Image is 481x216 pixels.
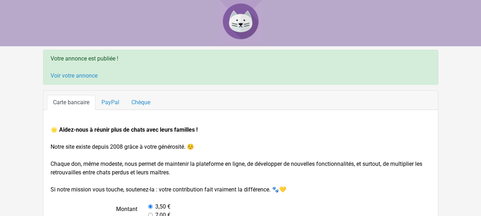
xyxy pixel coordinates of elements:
a: Carte bancaire [47,95,95,110]
div: Votre annonce est publiée ! [43,50,438,85]
a: Voir votre annonce [51,72,98,79]
label: 3,50 € [155,202,171,211]
a: PayPal [95,95,125,110]
a: Chèque [125,95,156,110]
strong: 🌟 Aidez-nous à réunir plus de chats avec leurs familles ! [51,126,198,133]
